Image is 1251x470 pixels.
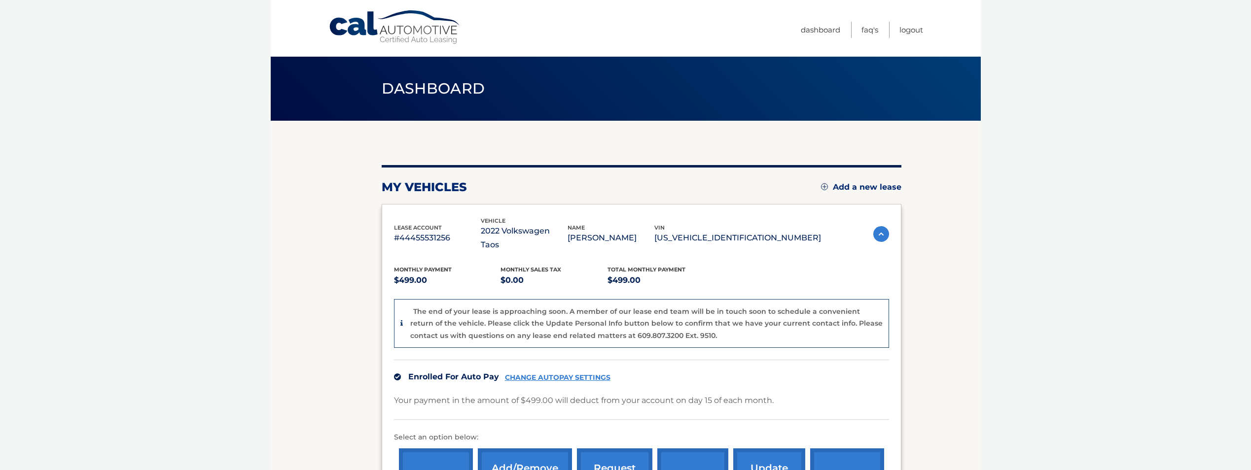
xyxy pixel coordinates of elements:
a: Add a new lease [821,182,901,192]
span: vin [654,224,665,231]
span: vehicle [481,217,505,224]
span: Monthly sales Tax [500,266,561,273]
p: [PERSON_NAME] [568,231,654,245]
p: 2022 Volkswagen Taos [481,224,568,252]
p: The end of your lease is approaching soon. A member of our lease end team will be in touch soon t... [410,307,883,340]
h2: my vehicles [382,180,467,195]
a: Dashboard [801,22,840,38]
span: Monthly Payment [394,266,452,273]
span: Enrolled For Auto Pay [408,372,499,381]
span: name [568,224,585,231]
p: Your payment in the amount of $499.00 will deduct from your account on day 15 of each month. [394,394,774,407]
p: [US_VEHICLE_IDENTIFICATION_NUMBER] [654,231,821,245]
p: $0.00 [500,273,608,287]
span: Total Monthly Payment [608,266,685,273]
span: Dashboard [382,79,485,98]
a: Cal Automotive [328,10,462,45]
a: CHANGE AUTOPAY SETTINGS [505,373,610,382]
p: $499.00 [608,273,715,287]
p: $499.00 [394,273,501,287]
p: Select an option below: [394,432,889,443]
img: check.svg [394,373,401,380]
span: lease account [394,224,442,231]
a: Logout [899,22,923,38]
a: FAQ's [861,22,878,38]
img: add.svg [821,183,828,190]
p: #44455531256 [394,231,481,245]
img: accordion-active.svg [873,226,889,242]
